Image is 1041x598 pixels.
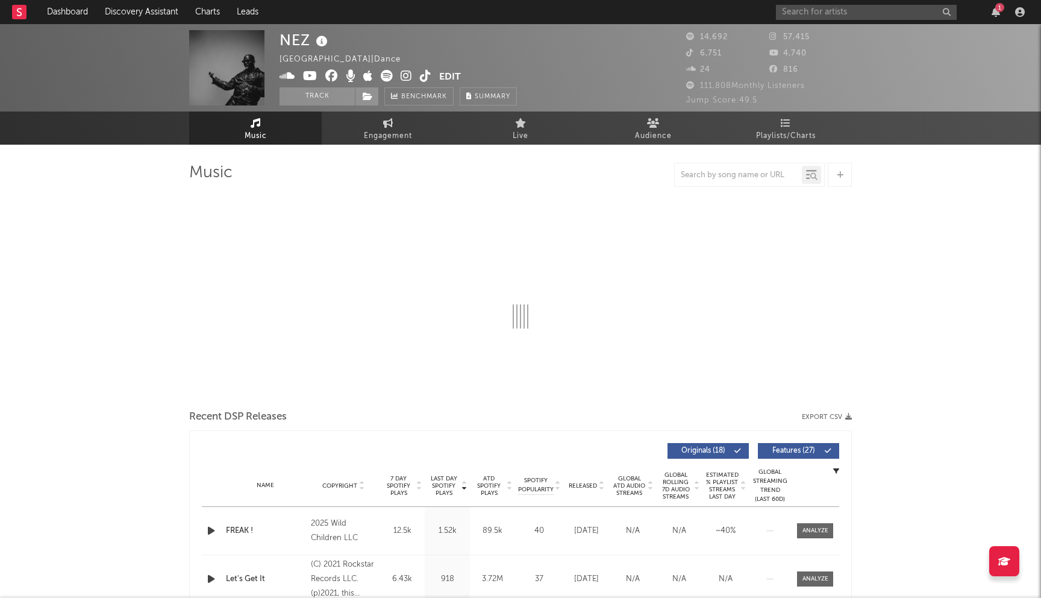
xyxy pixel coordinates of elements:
[635,129,672,143] span: Audience
[460,87,517,105] button: Summary
[518,573,560,585] div: 37
[473,475,505,497] span: ATD Spotify Plays
[766,447,821,455] span: Features ( 27 )
[686,96,757,104] span: Jump Score: 49.5
[569,482,597,489] span: Released
[513,129,528,143] span: Live
[428,525,467,537] div: 1.52k
[473,525,512,537] div: 89.5k
[322,112,454,145] a: Engagement
[613,475,646,497] span: Global ATD Audio Streams
[686,82,805,90] span: 111,808 Monthly Listeners
[189,410,287,424] span: Recent DSP Releases
[475,93,510,100] span: Summary
[428,573,467,585] div: 918
[439,70,461,85] button: Edit
[587,112,719,145] a: Audience
[454,112,587,145] a: Live
[995,3,1004,12] div: 1
[473,573,512,585] div: 3.72M
[776,5,957,20] input: Search for artists
[752,468,788,504] div: Global Streaming Trend (Last 60D)
[705,471,739,500] span: Estimated % Playlist Streams Last Day
[566,525,607,537] div: [DATE]
[566,573,607,585] div: [DATE]
[758,443,839,459] button: Features(27)
[226,573,305,585] a: Let's Get It
[384,87,454,105] a: Benchmark
[280,52,414,67] div: [GEOGRAPHIC_DATA] | Dance
[769,49,807,57] span: 4,740
[719,112,852,145] a: Playlists/Charts
[667,443,749,459] button: Originals(18)
[226,525,305,537] a: FREAK !
[686,33,728,41] span: 14,692
[364,129,412,143] span: Engagement
[613,525,653,537] div: N/A
[428,475,460,497] span: Last Day Spotify Plays
[705,525,746,537] div: ~ 40 %
[189,112,322,145] a: Music
[686,66,710,74] span: 24
[280,30,331,50] div: NEZ
[705,573,746,585] div: N/A
[245,129,267,143] span: Music
[756,129,816,143] span: Playlists/Charts
[401,90,447,104] span: Benchmark
[518,476,554,494] span: Spotify Popularity
[383,573,422,585] div: 6.43k
[311,517,377,546] div: 2025 Wild Children LLC
[992,7,1000,17] button: 1
[226,481,305,490] div: Name
[675,447,731,455] span: Originals ( 18 )
[769,66,798,74] span: 816
[322,482,357,489] span: Copyright
[675,171,802,180] input: Search by song name or URL
[769,33,810,41] span: 57,415
[659,471,692,500] span: Global Rolling 7D Audio Streams
[659,573,699,585] div: N/A
[659,525,699,537] div: N/A
[518,525,560,537] div: 40
[802,414,852,421] button: Export CSV
[686,49,722,57] span: 6,751
[383,525,422,537] div: 12.5k
[383,475,414,497] span: 7 Day Spotify Plays
[280,87,355,105] button: Track
[613,573,653,585] div: N/A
